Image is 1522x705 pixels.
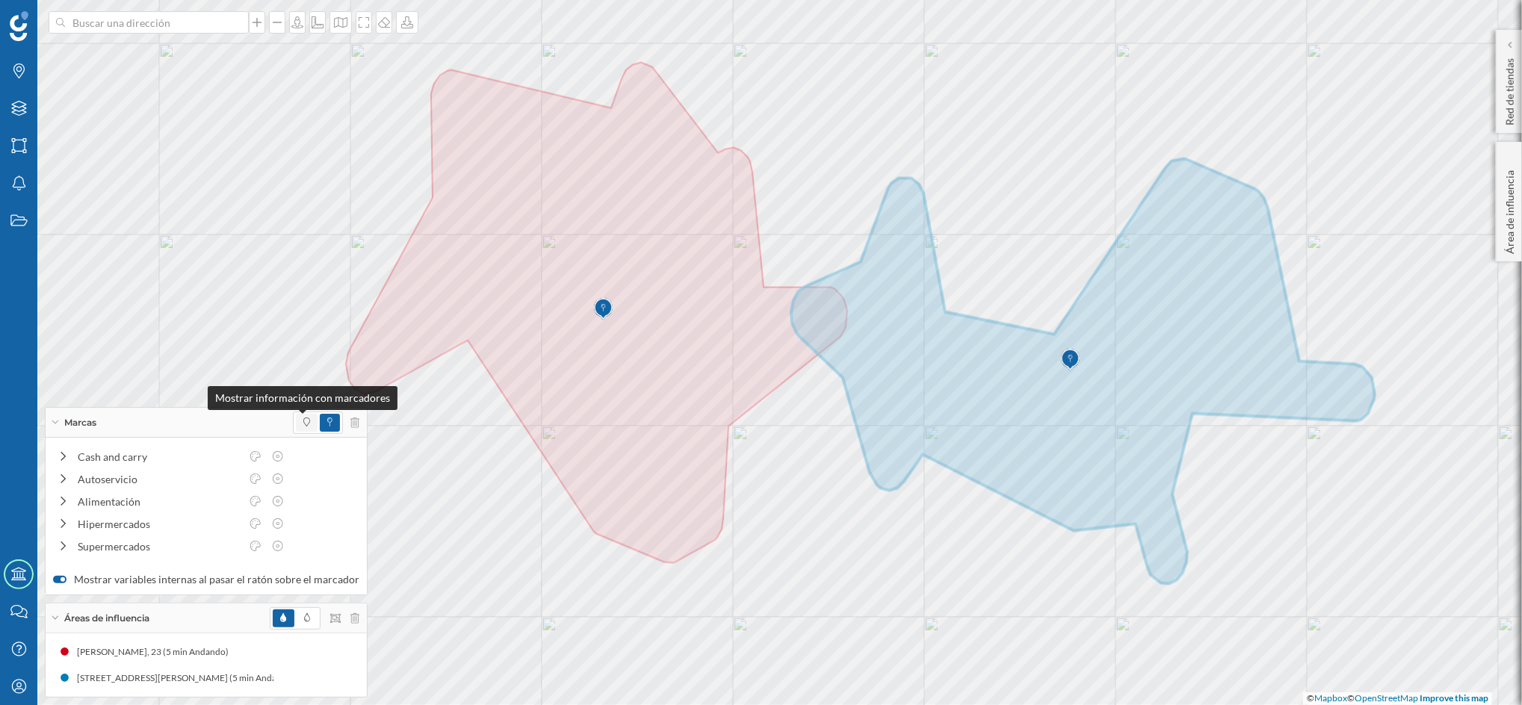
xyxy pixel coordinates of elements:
[78,538,241,554] div: Supermercados
[10,11,28,41] img: Geoblink Logo
[1503,164,1518,254] p: Área de influencia
[208,386,397,410] div: Mostrar información con marcadores
[1420,692,1488,704] a: Improve this map
[78,449,241,465] div: Cash and carry
[30,10,83,24] span: Soporte
[1303,692,1492,705] div: © ©
[1503,52,1518,125] p: Red de tiendas
[64,612,149,625] span: Áreas de influencia
[64,416,96,429] span: Marcas
[594,294,613,324] img: Marker
[77,671,303,686] div: [STREET_ADDRESS][PERSON_NAME] (5 min Andando)
[53,572,359,587] label: Mostrar variables internas al pasar el ratón sobre el marcador
[77,645,236,659] div: [PERSON_NAME], 23 (5 min Andando)
[78,516,241,532] div: Hipermercados
[78,471,241,487] div: Autoservicio
[78,494,241,509] div: Alimentación
[1061,345,1080,375] img: Marker
[1314,692,1347,704] a: Mapbox
[1355,692,1418,704] a: OpenStreetMap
